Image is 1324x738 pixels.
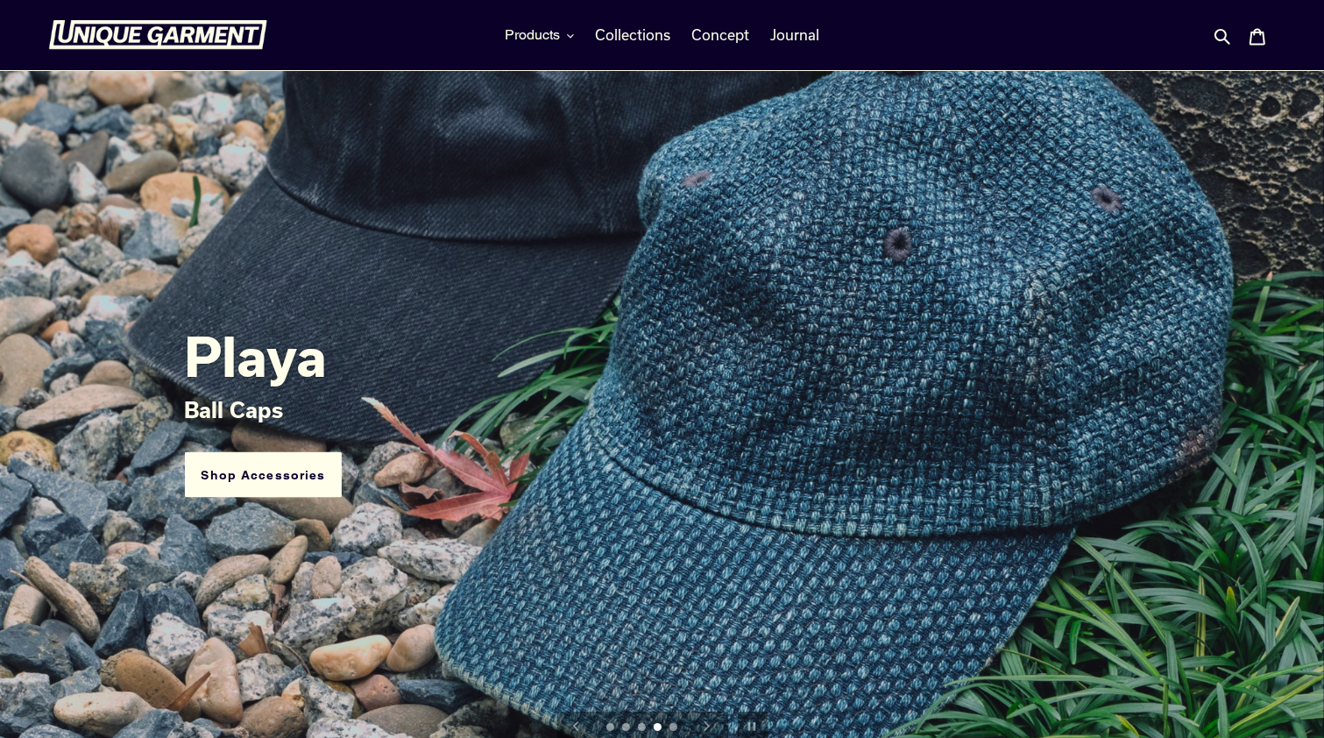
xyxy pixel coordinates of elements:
a: Collections [586,22,679,48]
span: Products [505,26,560,44]
img: Unique Garment [48,20,267,50]
a: Shop Accessories [185,451,343,498]
a: Load slide 1 [606,723,617,734]
a: Load slide 3 [638,723,648,734]
a: Load slide 2 [622,723,633,734]
a: Journal [761,22,828,48]
span: Concept [691,26,749,44]
span: Collections [595,26,670,44]
h2: Playa [185,323,1140,387]
a: Load slide 5 [669,723,680,734]
a: Load slide 4 [654,723,664,734]
span: Journal [770,26,819,44]
a: Concept [683,22,758,48]
button: Products [496,22,583,48]
span: Ball Caps [185,396,284,422]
